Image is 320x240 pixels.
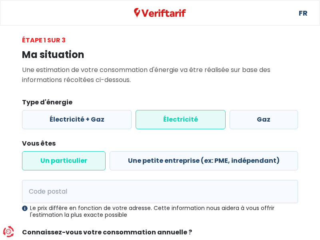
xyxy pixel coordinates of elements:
[110,151,298,170] label: Une petite entreprise (ex: PME, indépendant)
[134,8,186,18] img: Veriftarif logo
[22,139,298,151] legend: Vous êtes
[230,110,298,129] label: Gaz
[22,65,298,85] p: Une estimation de votre consommation d'énergie va être réalisée sur base des informations récolté...
[22,35,298,45] div: Étape 1 sur 3
[22,205,298,218] div: Le prix diffère en fonction de votre adresse. Cette information nous aidera à vous offrir l'estim...
[299,0,307,25] a: FR
[22,180,298,203] input: 1000
[22,228,298,240] legend: Connaissez-vous votre consommation annuelle ?
[22,98,298,110] legend: Type d'énergie
[22,49,298,61] h1: Ma situation
[136,110,225,129] label: Électricité
[22,110,132,129] label: Électricité + Gaz
[22,151,106,170] label: Un particulier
